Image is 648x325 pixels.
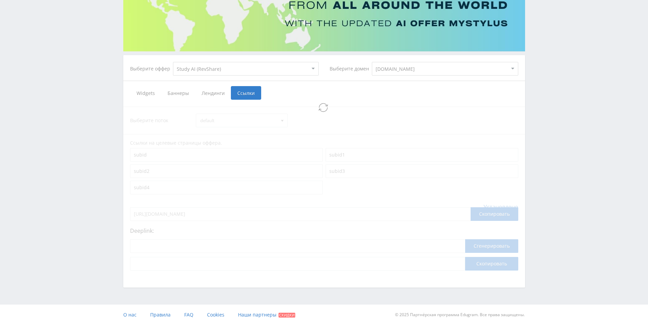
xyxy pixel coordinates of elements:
[130,66,173,71] div: Выберите оффер
[150,311,171,318] span: Правила
[184,305,193,325] a: FAQ
[330,66,372,71] div: Выберите домен
[123,305,137,325] a: О нас
[231,86,261,100] span: Ссылки
[238,311,276,318] span: Наши партнеры
[238,305,295,325] a: Наши партнеры Скидки
[150,305,171,325] a: Правила
[207,305,224,325] a: Cookies
[279,313,295,318] span: Скидки
[207,311,224,318] span: Cookies
[123,311,137,318] span: О нас
[327,305,525,325] div: © 2025 Партнёрская программа Edugram. Все права защищены.
[184,311,193,318] span: FAQ
[130,86,161,100] span: Widgets
[161,86,195,100] span: Баннеры
[195,86,231,100] span: Лендинги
